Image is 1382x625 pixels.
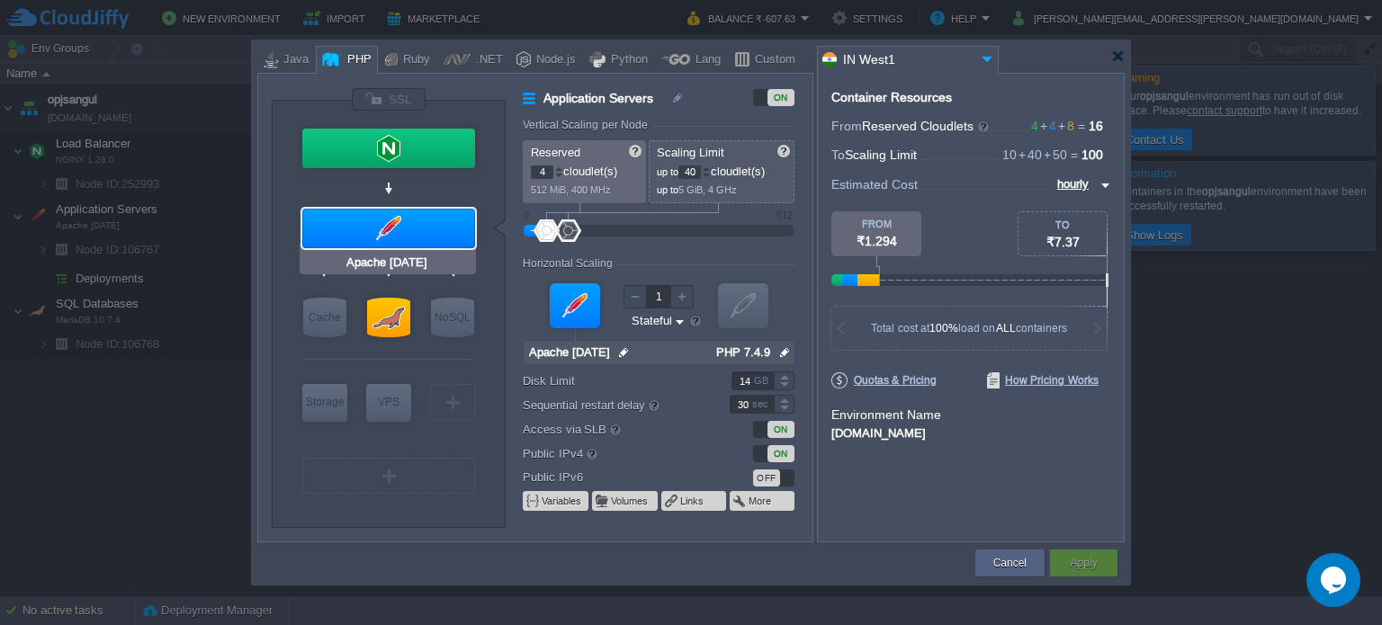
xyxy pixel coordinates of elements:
span: ₹7.37 [1046,235,1080,249]
div: Node.js [531,47,576,74]
span: 40 [1017,147,1042,162]
span: + [1042,147,1053,162]
span: From [831,119,862,133]
div: ON [767,421,794,438]
div: Elastic VPS [366,384,411,422]
span: up to [657,166,678,177]
div: .NET [471,47,503,74]
span: 4 [1031,119,1038,133]
label: Environment Name [831,407,941,422]
button: Volumes [611,494,650,508]
p: cloudlet(s) [531,160,640,179]
div: Horizontal Scaling [523,257,617,270]
span: Reserved [531,146,580,159]
div: NoSQL [431,298,474,337]
span: 50 [1042,147,1067,162]
button: Variables [542,494,583,508]
span: up to [657,184,678,195]
div: ON [767,89,794,106]
div: Vertical Scaling per Node [523,119,652,131]
span: 100 [1081,147,1103,162]
span: Scaling Limit [657,146,724,159]
div: Custom [749,47,795,74]
label: Public IPv4 [523,443,705,463]
div: Java [278,47,309,74]
div: PHP [342,47,372,74]
button: Cancel [993,554,1027,572]
span: ₹1.294 [857,234,897,248]
span: = [1067,147,1081,162]
button: Links [680,494,705,508]
div: Cache [303,298,346,337]
div: 0 [524,210,529,220]
button: More [749,494,773,508]
div: NoSQL Databases [431,298,474,337]
label: Sequential restart delay [523,395,705,415]
label: Disk Limit [523,371,705,390]
span: Scaling Limit [845,147,917,162]
div: 512 [776,210,793,220]
div: Create New Layer [302,458,475,494]
span: Quotas & Pricing [831,372,937,388]
div: Lang [690,47,721,74]
span: 4 [1038,119,1056,133]
div: [DOMAIN_NAME] [831,424,1110,440]
span: + [1056,119,1067,133]
div: Container Resources [831,91,952,104]
div: Storage [302,384,347,420]
div: SQL Databases [367,298,410,337]
div: Python [606,47,648,74]
label: Access via SLB [523,419,705,439]
div: Create New Layer [430,384,475,420]
button: Apply [1070,554,1097,572]
span: Estimated Cost [831,174,918,194]
div: GB [754,372,772,389]
div: TO [1019,219,1107,230]
span: Reserved Cloudlets [862,119,991,133]
p: cloudlet(s) [657,160,788,179]
span: How Pricing Works [987,372,1099,388]
div: ON [767,445,794,462]
span: = [1074,119,1089,133]
div: OFF [753,469,780,487]
iframe: chat widget [1306,553,1364,607]
span: 512 MiB, 400 MHz [531,184,611,195]
span: 5 GiB, 4 GHz [678,184,737,195]
div: sec [752,396,772,413]
span: + [1038,119,1049,133]
span: 16 [1089,119,1103,133]
div: Application Servers [302,209,475,248]
div: Ruby [398,47,430,74]
span: 8 [1056,119,1074,133]
div: Storage Containers [302,384,347,422]
span: + [1017,147,1028,162]
div: VPS [366,384,411,420]
label: Public IPv6 [523,468,705,487]
div: FROM [831,219,921,229]
span: To [831,147,845,162]
div: Load Balancer [302,129,475,168]
span: 10 [1002,147,1017,162]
